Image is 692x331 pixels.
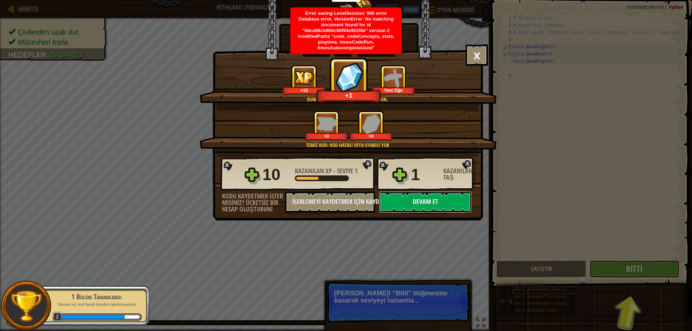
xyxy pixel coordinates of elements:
p: Devam et, kod kendi kendini öğretmeyecek! [51,302,142,307]
div: Temiz kod: kod hatası veya uyarısı yok [234,142,461,149]
button: İlerlemeyi Kaydetmek için Kaydolun [285,191,375,213]
div: Kazanılan Taş [443,168,476,181]
img: trophy.png [10,290,43,322]
img: Kazanılan XP [316,117,337,131]
div: - [295,168,358,174]
div: +1 [318,91,380,99]
span: Kazanılan XP [295,166,333,175]
h1: Zafer [305,27,393,58]
div: 1 Bölüm Tamamlandı [51,292,142,302]
div: 10 [262,163,290,186]
span: 2 [53,312,62,322]
div: Dungeans of Kithgard'ı tamamladın. [234,96,461,103]
div: +0 [306,133,347,139]
span: Seviye [336,166,355,175]
div: +10 [284,88,324,93]
button: Devam et [379,191,472,213]
div: Yeni Öğe [373,88,414,93]
img: Kazanılan Taş [362,114,381,134]
div: Kodu kaydetmek ister misiniz? Ücretsiz bir hesap oluşturun! [222,193,285,213]
div: +0 [351,133,391,139]
span: Error saving LevelSession: 500 error Database error, VersionError: No matching document found for... [298,10,394,50]
button: × [466,44,488,66]
img: Kazanılan XP [294,71,314,85]
img: Kazanılan Taş [335,62,364,92]
img: Yeni Öğe [383,68,403,88]
div: 1 [411,163,439,186]
span: 1 [355,166,358,175]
